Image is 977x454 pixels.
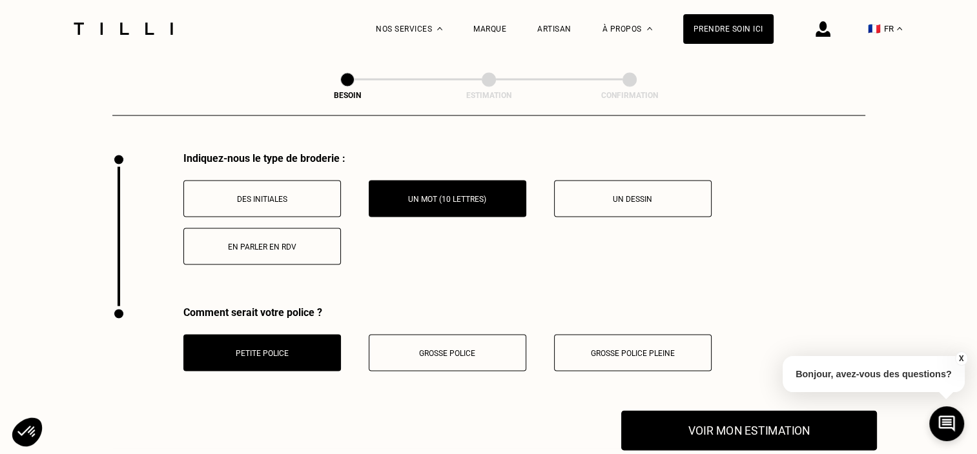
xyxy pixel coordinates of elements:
div: Estimation [424,90,553,99]
button: Un mot (10 lettres) [369,180,526,217]
p: Des initiales [190,194,334,203]
button: X [954,351,967,366]
p: En parler en RDV [190,242,334,251]
div: Comment serait votre police ? [183,306,712,318]
a: Prendre soin ici [683,14,774,44]
p: Un mot (10 lettres) [376,194,519,203]
button: Petite police [183,334,341,371]
button: Des initiales [183,180,341,217]
button: Grosse police [369,334,526,371]
button: Voir mon estimation [621,410,877,450]
img: menu déroulant [897,27,902,30]
div: Confirmation [565,90,694,99]
a: Artisan [537,25,571,34]
img: Logo du service de couturière Tilli [69,23,178,35]
img: icône connexion [816,21,830,37]
div: Besoin [283,90,412,99]
div: Indiquez-nous le type de broderie : [183,152,865,164]
p: Petite police [190,348,334,357]
button: Un dessin [554,180,712,217]
a: Marque [473,25,506,34]
img: Menu déroulant [437,27,442,30]
button: En parler en RDV [183,228,341,264]
p: Grosse police pleine [561,348,704,357]
button: Grosse police pleine [554,334,712,371]
p: Grosse police [376,348,519,357]
p: Un dessin [561,194,704,203]
span: 🇫🇷 [868,23,881,35]
p: Bonjour, avez-vous des questions? [783,356,965,392]
img: Menu déroulant à propos [647,27,652,30]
